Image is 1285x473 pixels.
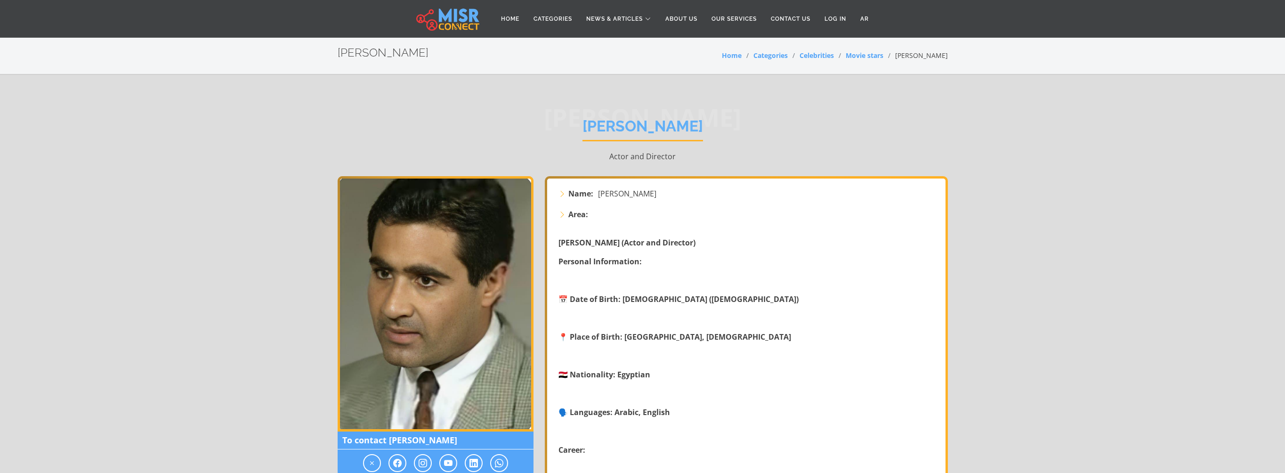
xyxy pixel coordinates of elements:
a: Home [494,10,526,28]
img: main.misr_connect [416,7,479,31]
a: AR [853,10,876,28]
strong: 📅 Date of Birth: [DEMOGRAPHIC_DATA] ([DEMOGRAPHIC_DATA]) [558,294,799,304]
strong: 🗣️ Languages: Arabic, English [558,407,670,417]
strong: Career: [558,445,585,455]
strong: Area: [568,209,588,220]
a: Movie stars [846,51,883,60]
strong: 📍 Place of Birth: [GEOGRAPHIC_DATA], [DEMOGRAPHIC_DATA] [558,332,791,342]
a: Log in [817,10,853,28]
a: Categories [753,51,788,60]
h2: [PERSON_NAME] [338,46,428,60]
a: Celebrities [800,51,834,60]
a: Categories [526,10,579,28]
a: About Us [658,10,704,28]
span: News & Articles [586,15,643,23]
h1: [PERSON_NAME] [582,117,703,141]
strong: Name: [568,188,593,199]
li: [PERSON_NAME] [883,50,948,60]
a: Home [722,51,742,60]
span: To contact [PERSON_NAME] [338,432,533,449]
a: Our Services [704,10,764,28]
strong: 🇪🇬 Nationality: Egyptian [558,369,650,380]
a: News & Articles [579,10,658,28]
a: Contact Us [764,10,817,28]
strong: Personal Information: [558,256,642,267]
span: [PERSON_NAME] [598,188,656,199]
img: Nader Nour El-Din [338,176,533,432]
p: Actor and Director [338,151,948,162]
strong: [PERSON_NAME] (Actor and Director) [558,237,695,248]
